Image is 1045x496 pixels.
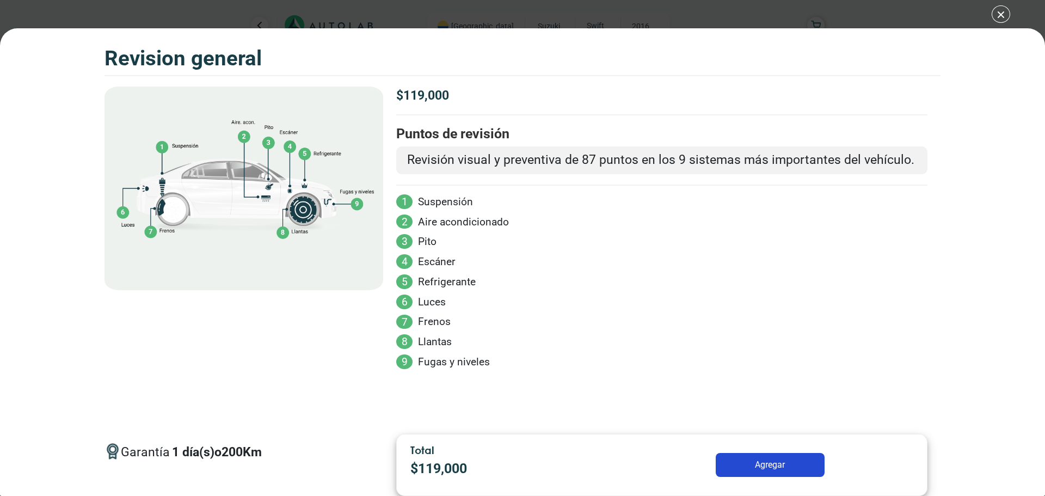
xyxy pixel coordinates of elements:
[172,443,262,462] p: 1 día(s) o 200 Km
[121,443,262,471] span: Garantía
[396,315,413,329] span: 7
[396,354,927,370] li: Fugas y niveles
[396,234,927,250] li: Pito
[396,215,413,229] span: 2
[396,354,413,369] span: 9
[396,334,927,350] li: Llantas
[716,453,825,477] button: Agregar
[396,274,413,289] span: 5
[396,234,413,249] span: 3
[396,254,927,270] li: Escáner
[396,274,927,290] li: Refrigerante
[396,215,927,230] li: Aire acondicionado
[396,126,927,142] h3: Puntos de revisión
[396,194,927,210] li: Suspensión
[396,87,927,106] p: $ 119,000
[410,444,434,456] span: Total
[396,295,413,309] span: 6
[104,46,262,71] h3: REVISION GENERAL
[410,458,611,479] p: $ 119,000
[396,254,413,269] span: 4
[396,295,927,310] li: Luces
[396,314,927,330] li: Frenos
[407,151,917,170] p: Revisión visual y preventiva de 87 puntos en los 9 sistemas más importantes del vehículo.
[396,334,413,349] span: 8
[396,194,413,209] span: 1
